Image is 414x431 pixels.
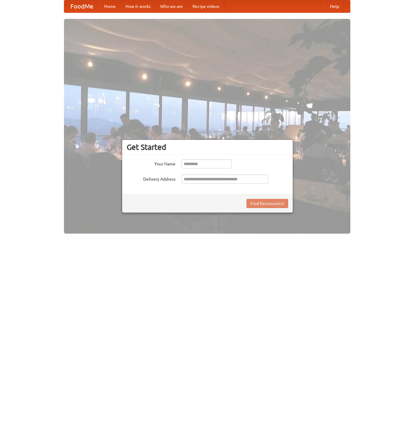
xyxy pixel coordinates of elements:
[155,0,188,12] a: Who we are
[188,0,224,12] a: Recipe videos
[127,143,288,152] h3: Get Started
[325,0,344,12] a: Help
[246,199,288,208] button: Find Restaurants!
[127,175,175,182] label: Delivery Address
[64,0,99,12] a: FoodMe
[127,159,175,167] label: Your Name
[121,0,155,12] a: How it works
[99,0,121,12] a: Home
